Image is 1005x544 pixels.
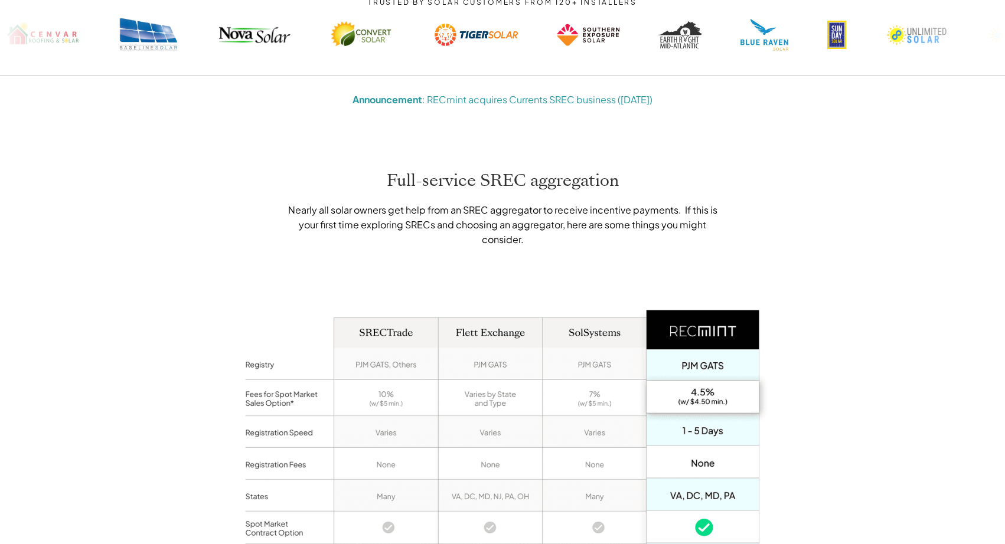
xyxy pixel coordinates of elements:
strong: Announcement [353,93,422,106]
p: Nearly all solar owners get help from an SREC aggregator to receive incentive payments. If this i... [284,202,722,247]
a: Announcement: RECmint acquires Currents SREC business ([DATE]) [353,93,652,106]
h2: Full-service SREC aggregation [166,169,839,192]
